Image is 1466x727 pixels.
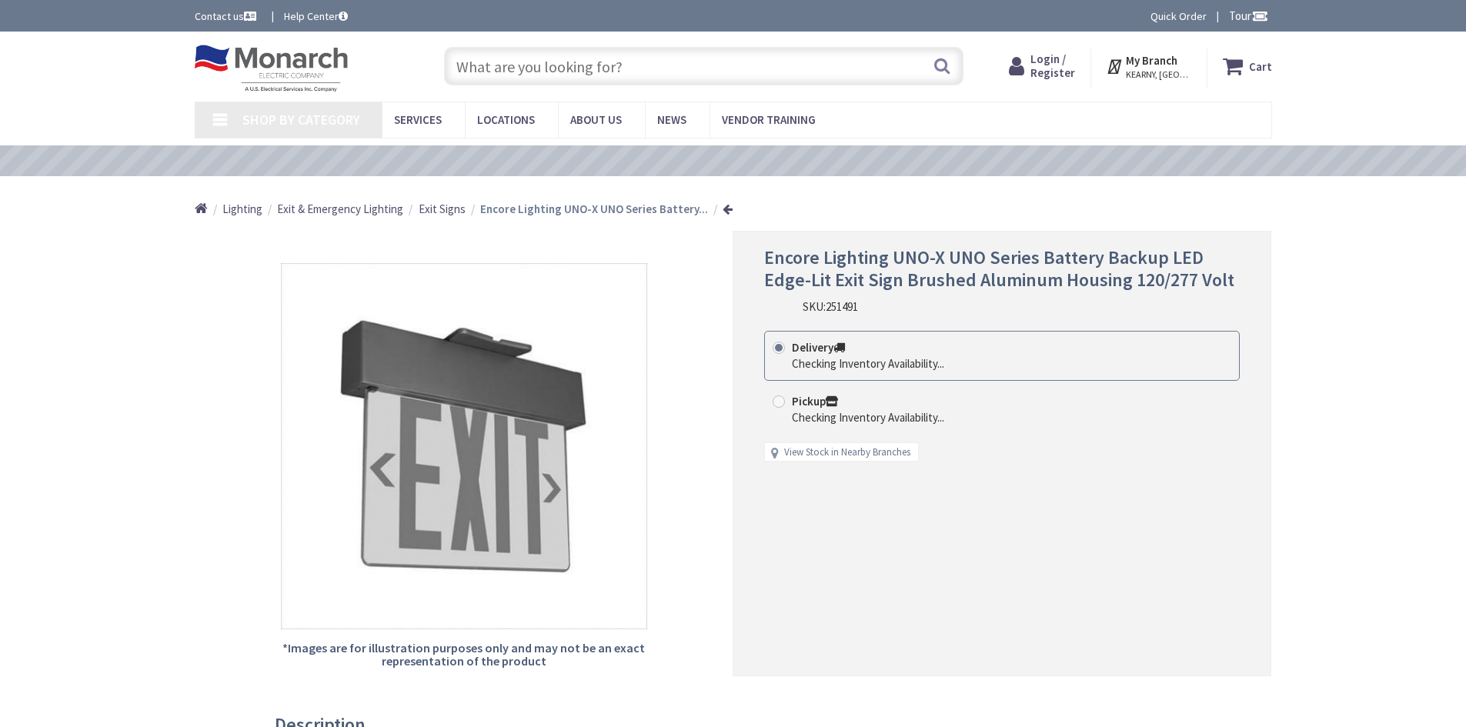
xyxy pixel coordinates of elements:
[277,202,403,216] span: Exit & Emergency Lighting
[1106,52,1191,80] div: My Branch KEARNY, [GEOGRAPHIC_DATA]
[394,112,442,127] span: Services
[826,299,858,314] span: 251491
[657,112,686,127] span: News
[195,8,259,24] a: Contact us
[599,153,867,170] a: VIEW OUR VIDEO TRAINING LIBRARY
[1229,8,1268,23] span: Tour
[284,8,348,24] a: Help Center
[803,298,858,315] div: SKU:
[281,642,647,669] h5: *Images are for illustration purposes only and may not be an exact representation of the product
[1126,68,1191,81] span: KEARNY, [GEOGRAPHIC_DATA]
[784,445,910,460] a: View Stock in Nearby Branches
[419,202,466,216] span: Exit Signs
[792,394,838,409] strong: Pickup
[764,245,1234,292] span: Encore Lighting UNO-X UNO Series Battery Backup LED Edge-Lit Exit Sign Brushed Aluminum Housing 1...
[1030,52,1075,80] span: Login / Register
[281,263,647,629] img: Encore Lighting UNO-X UNO Series Battery Backup LED Edge-Lit Exit Sign Brushed Aluminum Housing 1...
[222,202,262,216] span: Lighting
[570,112,622,127] span: About Us
[792,355,944,372] div: Checking Inventory Availability...
[277,201,403,217] a: Exit & Emergency Lighting
[792,340,845,355] strong: Delivery
[1150,8,1207,24] a: Quick Order
[1249,52,1272,80] strong: Cart
[1009,52,1075,80] a: Login / Register
[480,202,708,216] strong: Encore Lighting UNO-X UNO Series Battery...
[242,111,360,128] span: Shop By Category
[222,201,262,217] a: Lighting
[1223,52,1272,80] a: Cart
[1126,53,1177,68] strong: My Branch
[792,409,944,425] div: Checking Inventory Availability...
[195,45,349,92] img: Monarch Electric Company
[419,201,466,217] a: Exit Signs
[477,112,535,127] span: Locations
[444,47,963,85] input: What are you looking for?
[722,112,816,127] span: Vendor Training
